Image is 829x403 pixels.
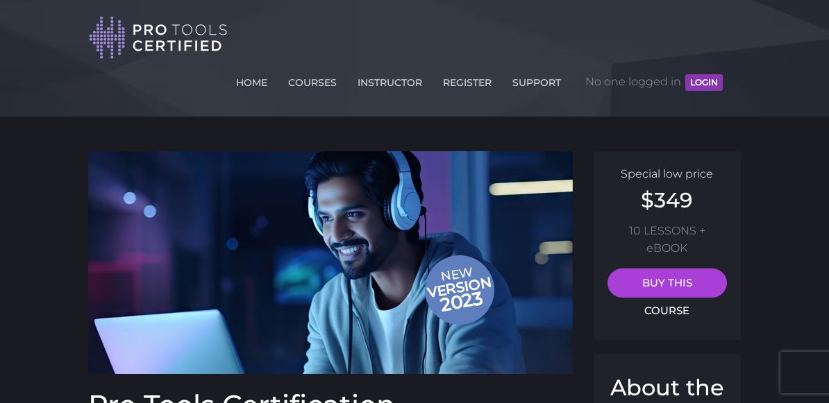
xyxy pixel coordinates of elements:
[509,69,564,91] a: SUPPORT
[608,222,728,257] p: 10 LESSONS + eBOOK
[424,264,498,318] span: New
[621,167,713,180] span: Special low price
[608,190,728,211] h2: $349
[585,61,723,103] span: No one logged in
[233,69,271,91] a: HOME
[88,151,573,374] a: Newversion 2023
[89,15,228,60] img: Pro Tools Certified Logo
[426,284,498,318] span: 2023
[88,151,573,374] img: Pro tools certified Fundamentals 1 Course cover
[608,268,728,298] a: BUY THIS COURSE
[685,74,723,91] button: LOGIN
[285,69,340,91] a: COURSES
[424,277,494,296] span: version
[439,69,495,91] a: REGISTER
[354,69,426,91] a: INSTRUCTOR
